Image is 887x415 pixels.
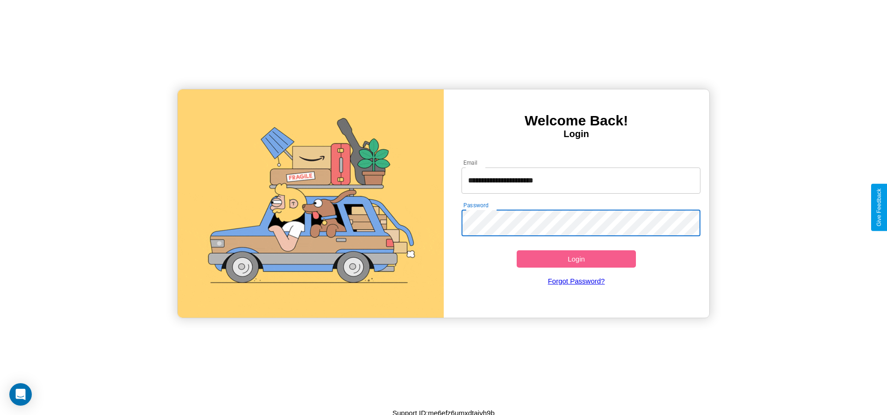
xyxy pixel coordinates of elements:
button: Login [517,250,636,268]
img: gif [178,89,443,318]
label: Email [463,159,478,167]
h3: Welcome Back! [444,113,709,129]
label: Password [463,201,488,209]
div: Open Intercom Messenger [9,383,32,406]
h4: Login [444,129,709,139]
a: Forgot Password? [457,268,696,294]
div: Give Feedback [876,189,882,226]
